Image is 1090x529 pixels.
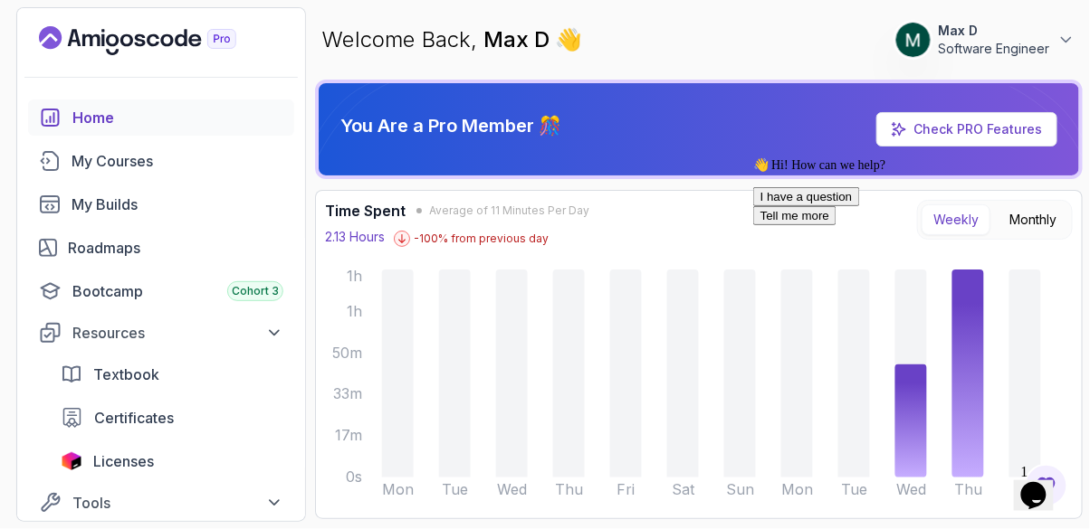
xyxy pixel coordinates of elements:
div: Roadmaps [68,237,283,259]
a: certificates [50,400,294,436]
h3: Time Spent [325,200,406,222]
span: 👋 Hi! How can we help? [7,8,139,22]
button: I have a question [7,37,114,56]
tspan: Sun [726,481,754,498]
span: 👋 [555,25,582,54]
div: My Courses [72,150,283,172]
span: Cohort 3 [232,284,279,298]
tspan: Tue [841,481,867,498]
tspan: Sat [672,481,695,498]
span: Textbook [93,364,159,385]
tspan: Tue [442,481,468,498]
p: -100 % from previous day [414,231,549,246]
a: bootcamp [28,273,294,309]
p: You Are a Pro Member 🎊 [340,113,561,138]
p: Max D [939,22,1050,40]
p: Welcome Back, [322,25,582,54]
iframe: chat widget [1014,457,1072,511]
tspan: Thu [954,481,982,498]
tspan: 33m [333,386,362,403]
div: Bootcamp [72,280,283,302]
p: Software Engineer [939,40,1050,58]
a: licenses [50,443,294,479]
div: Tools [72,492,283,514]
a: Check PRO Features [876,112,1057,146]
a: courses [28,143,294,179]
div: Home [72,107,283,128]
tspan: Wed [497,481,527,498]
a: Landing page [39,26,278,55]
div: Resources [72,322,283,344]
tspan: 17m [335,428,362,445]
div: 👋 Hi! How can we help?I have a questionTell me more [7,7,333,75]
tspan: 0s [346,469,362,486]
a: textbook [50,356,294,392]
button: Tell me more [7,56,91,75]
tspan: Mon [382,481,414,498]
iframe: chat widget [746,150,1072,448]
tspan: 50m [332,345,362,362]
span: Average of 11 Minutes Per Day [429,203,589,218]
button: Resources [28,316,294,349]
tspan: Thu [555,481,583,498]
img: jetbrains icon [61,452,82,470]
a: home [28,99,294,136]
span: Certificates [94,407,174,429]
a: builds [28,186,294,222]
tspan: Fri [617,481,635,498]
p: 2.13 Hours [325,228,385,246]
div: My Builds [72,194,283,215]
button: Tools [28,486,294,519]
tspan: Mon [781,481,813,498]
img: user profile image [896,23,931,57]
tspan: Wed [896,481,926,498]
a: Check PRO Features [913,121,1042,137]
tspan: 1h [347,303,362,320]
button: user profile imageMax DSoftware Engineer [895,22,1076,58]
span: Licenses [93,450,154,472]
a: roadmaps [28,230,294,266]
tspan: 1h [347,268,362,285]
span: Max D [483,26,555,52]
